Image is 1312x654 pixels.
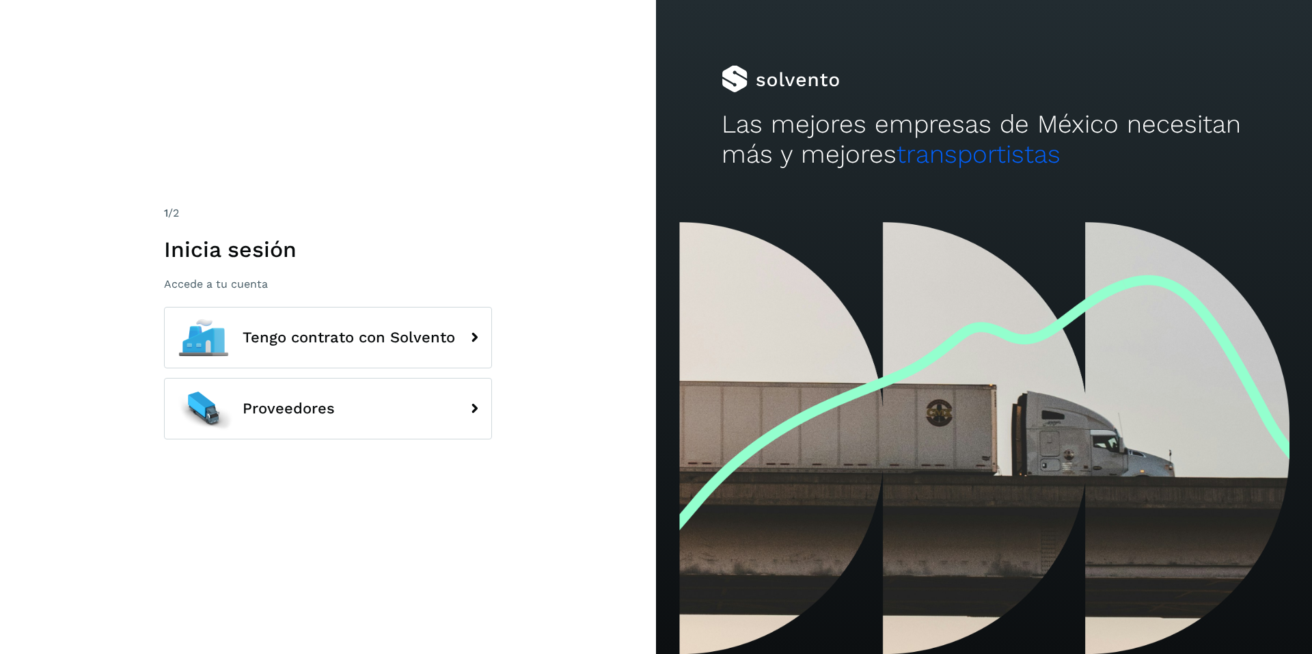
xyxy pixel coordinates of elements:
span: Tengo contrato con Solvento [243,329,455,346]
span: Proveedores [243,400,335,417]
span: transportistas [897,139,1061,169]
button: Proveedores [164,378,492,439]
span: 1 [164,206,168,219]
h2: Las mejores empresas de México necesitan más y mejores [722,109,1246,170]
button: Tengo contrato con Solvento [164,307,492,368]
p: Accede a tu cuenta [164,277,492,290]
h1: Inicia sesión [164,236,492,262]
div: /2 [164,205,492,221]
